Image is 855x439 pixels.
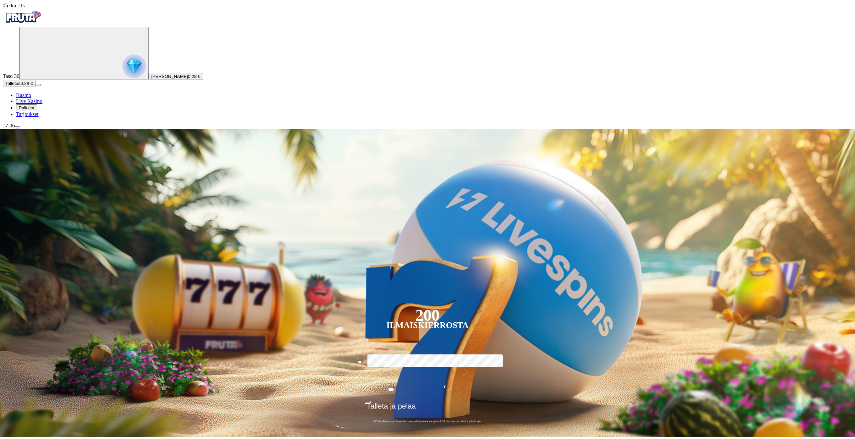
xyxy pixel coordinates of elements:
[16,92,31,98] a: diamond iconKasino
[15,126,20,128] button: menu
[122,54,146,78] img: reward progress
[188,74,200,79] span: 0.28 €
[16,98,42,104] a: poker-chip iconLive Kasino
[3,9,852,117] nav: Primary
[367,402,416,415] span: Talleta ja pelaa
[366,353,404,373] label: €50
[20,81,33,86] span: 0.28 €
[151,74,188,79] span: [PERSON_NAME]
[3,21,43,26] a: Fruta
[19,105,34,110] span: Palkkiot
[3,9,43,25] img: Fruta
[3,123,15,128] span: 17:06
[370,400,372,404] span: €
[409,353,446,373] label: €150
[3,3,25,8] span: user session time
[16,92,31,98] span: Kasino
[3,73,19,79] span: Taso 36
[149,73,203,80] button: [PERSON_NAME]0.28 €
[415,311,439,319] div: 200
[3,80,35,87] button: Talletusplus icon0.28 €
[16,104,37,111] button: reward iconPalkkiot
[5,81,20,86] span: Talletus
[451,353,489,373] label: €250
[35,84,41,86] button: menu
[19,27,149,80] button: reward progress
[16,98,42,104] span: Live Kasino
[365,402,490,416] button: Talleta ja pelaa
[16,111,38,117] span: Tarjoukset
[16,111,38,117] a: gift-inverted iconTarjoukset
[365,420,490,423] span: 200 kierrätysvapaata ilmaiskierrosta ensitalletuksen yhteydessä. 50 kierrosta per päivä, 4 päivän...
[444,384,446,390] span: €
[387,321,469,329] div: Ilmaiskierrosta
